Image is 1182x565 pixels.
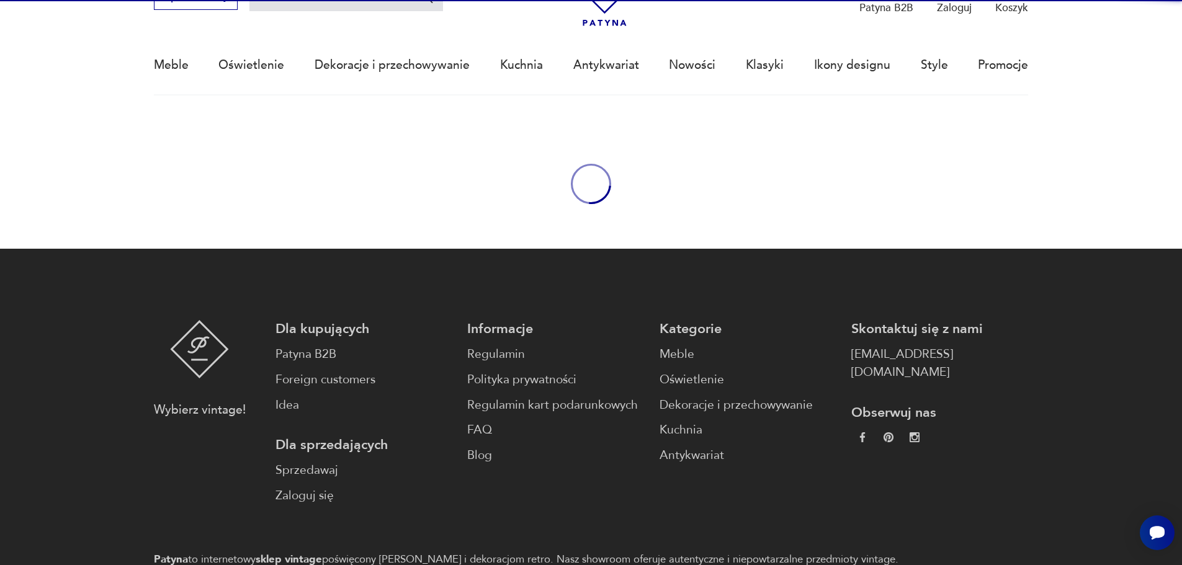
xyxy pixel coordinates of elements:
a: Style [921,37,948,94]
a: Sprzedawaj [275,461,452,479]
p: Dla sprzedających [275,436,452,454]
a: Oświetlenie [218,37,284,94]
a: [EMAIL_ADDRESS][DOMAIN_NAME] [851,345,1028,381]
img: 37d27d81a828e637adc9f9cb2e3d3a8a.webp [884,432,893,442]
a: Kuchnia [660,421,836,439]
a: Patyna B2B [275,345,452,363]
a: Idea [275,396,452,414]
p: Informacje [467,320,644,338]
a: Meble [154,37,189,94]
p: Obserwuj nas [851,404,1028,422]
a: Blog [467,447,644,465]
img: da9060093f698e4c3cedc1453eec5031.webp [857,432,867,442]
a: Antykwariat [660,447,836,465]
a: Dekoracje i przechowywanie [315,37,470,94]
a: Kuchnia [500,37,543,94]
p: Wybierz vintage! [154,401,246,419]
p: Dla kupujących [275,320,452,338]
a: Dekoracje i przechowywanie [660,396,836,414]
p: Skontaktuj się z nami [851,320,1028,338]
a: Antykwariat [573,37,639,94]
p: Patyna B2B [859,1,913,15]
a: Zaloguj się [275,487,452,505]
img: c2fd9cf7f39615d9d6839a72ae8e59e5.webp [910,432,920,442]
a: Klasyki [746,37,784,94]
a: Meble [660,345,836,363]
a: Regulamin [467,345,644,363]
p: Zaloguj [937,1,972,15]
a: Ikony designu [814,37,890,94]
a: Oświetlenie [660,371,836,389]
p: Kategorie [660,320,836,338]
img: Patyna - sklep z meblami i dekoracjami vintage [170,320,229,378]
a: FAQ [467,421,644,439]
iframe: Smartsupp widget button [1140,515,1175,550]
a: Regulamin kart podarunkowych [467,396,644,414]
a: Promocje [978,37,1028,94]
a: Polityka prywatności [467,371,644,389]
a: Nowości [669,37,715,94]
a: Foreign customers [275,371,452,389]
p: Koszyk [995,1,1028,15]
